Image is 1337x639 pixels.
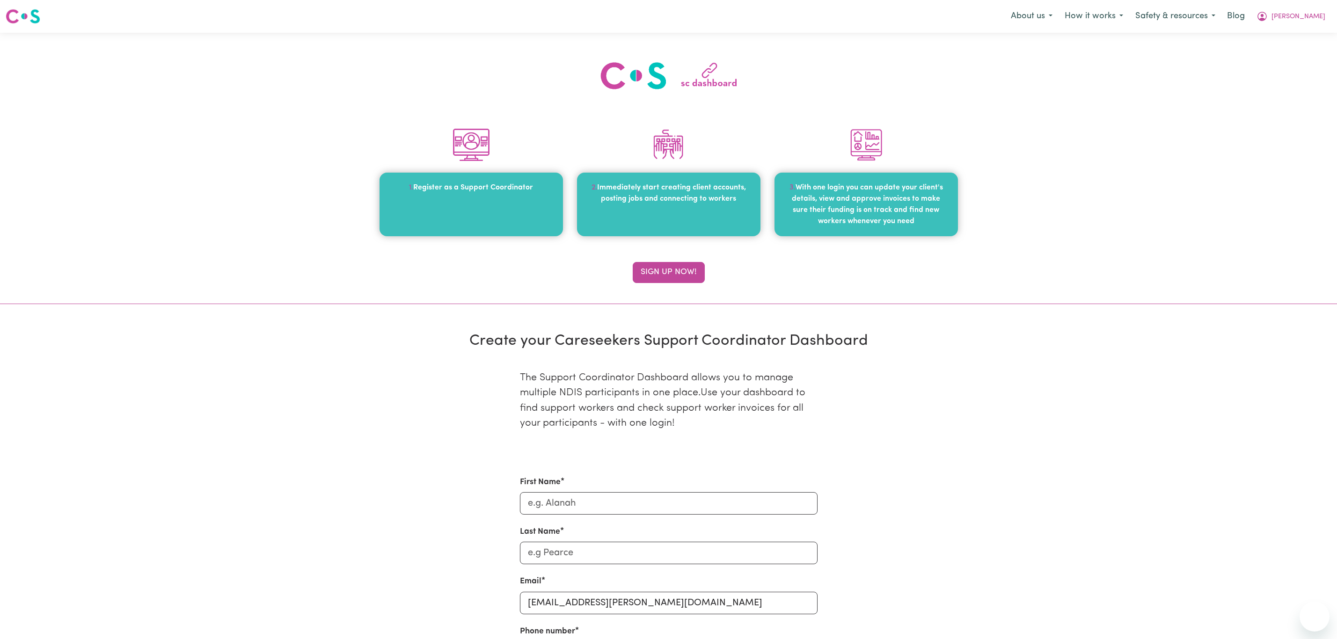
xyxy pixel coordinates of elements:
[413,184,533,191] span: Register as a Support Coordinator
[1221,6,1250,27] a: Blog
[789,184,796,191] span: 3.
[592,184,597,191] span: 2.
[847,126,885,163] img: step 1
[633,262,705,283] button: Sign up now!
[520,542,818,564] input: e.g Pearce
[1300,602,1330,632] iframe: Button to launch messaging window, conversation in progress
[520,592,818,614] input: e.g. alanah.pearce@gmail.com
[1059,7,1129,26] button: How it works
[650,126,687,163] img: step 2
[1250,7,1331,26] button: My Account
[1271,12,1325,22] span: [PERSON_NAME]
[520,575,541,588] label: Email
[1005,7,1059,26] button: About us
[1129,7,1221,26] button: Safety & resources
[520,492,818,515] input: e.g. Alanah
[520,526,560,538] label: Last Name
[520,476,561,488] label: First Name
[597,184,746,203] span: Immediately start creating client accounts, posting jobs and connecting to workers
[520,363,818,454] p: The Support Coordinator Dashboard allows you to manage multiple NDIS participants in one place.Us...
[409,184,413,191] span: 1.
[599,61,739,91] img: SC Dashboard
[6,6,40,27] a: Careseekers logo
[520,625,575,638] label: Phone number
[6,8,40,25] img: Careseekers logo
[453,126,490,163] img: step 1
[792,184,943,225] span: With one login you can update your client's details, view and approve invoices to make sure their...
